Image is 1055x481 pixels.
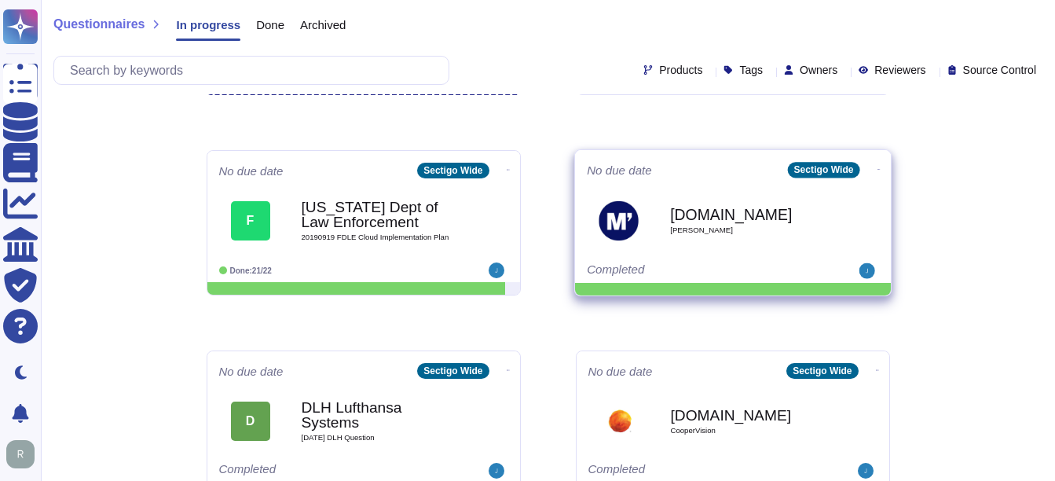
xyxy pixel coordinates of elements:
[3,437,46,472] button: user
[600,402,639,441] img: Logo
[858,463,874,479] img: user
[231,402,270,441] div: D
[739,64,763,75] span: Tags
[587,164,652,176] span: No due date
[302,233,459,241] span: 20190919 FDLE Cloud Implementation Plan
[176,19,240,31] span: In progress
[53,18,145,31] span: Questionnaires
[859,263,874,279] img: user
[256,19,284,31] span: Done
[417,363,489,379] div: Sectigo Wide
[302,400,459,430] b: DLH Lufthansa Systems
[489,263,504,278] img: user
[587,263,782,279] div: Completed
[231,201,270,240] div: F
[670,207,829,222] b: [DOMAIN_NAME]
[874,64,925,75] span: Reviewers
[786,363,858,379] div: Sectigo Wide
[219,463,412,479] div: Completed
[599,200,639,240] img: Logo
[659,64,702,75] span: Products
[670,226,829,234] span: [PERSON_NAME]
[62,57,449,84] input: Search by keywords
[302,200,459,229] b: [US_STATE] Dept of Law Enforcement
[302,434,459,442] span: [DATE] DLH Question
[671,427,828,435] span: CooperVision
[963,64,1036,75] span: Source Control
[300,19,346,31] span: Archived
[219,365,284,377] span: No due date
[230,266,272,275] span: Done: 21/22
[588,365,653,377] span: No due date
[417,163,489,178] div: Sectigo Wide
[787,162,859,178] div: Sectigo Wide
[588,463,781,479] div: Completed
[489,463,504,479] img: user
[671,408,828,423] b: [DOMAIN_NAME]
[800,64,837,75] span: Owners
[219,165,284,177] span: No due date
[6,440,35,468] img: user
